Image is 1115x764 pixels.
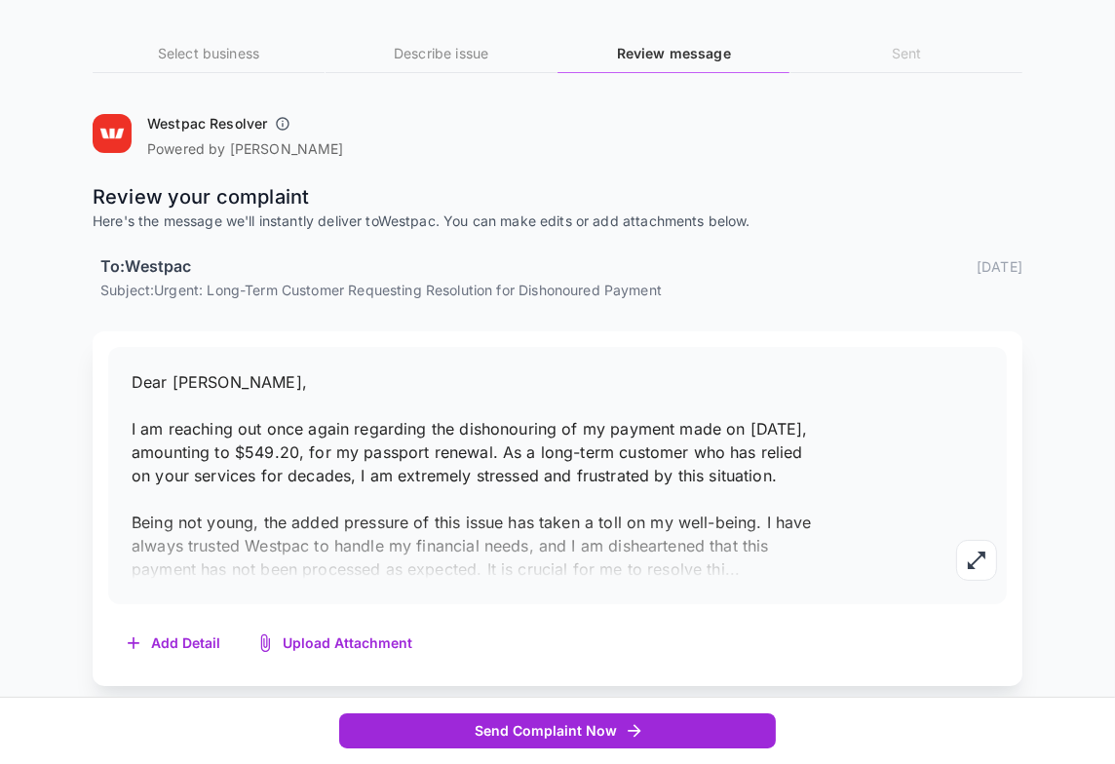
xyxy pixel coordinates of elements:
[147,114,267,134] h6: Westpac Resolver
[240,624,432,664] button: Upload Attachment
[108,624,240,664] button: Add Detail
[93,43,325,64] h6: Select business
[725,559,740,579] span: ...
[557,43,789,64] h6: Review message
[147,139,344,159] p: Powered by [PERSON_NAME]
[339,713,776,749] button: Send Complaint Now
[326,43,557,64] h6: Describe issue
[132,372,812,579] span: Dear [PERSON_NAME], I am reaching out once again regarding the dishonouring of my payment made on...
[93,211,1022,231] p: Here's the message we'll instantly deliver to Westpac . You can make edits or add attachments below.
[93,182,1022,211] p: Review your complaint
[100,280,1022,300] p: Subject: Urgent: Long-Term Customer Requesting Resolution for Dishonoured Payment
[93,114,132,153] img: Westpac
[977,256,1022,277] p: [DATE]
[100,254,192,280] h6: To: Westpac
[790,43,1022,64] h6: Sent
